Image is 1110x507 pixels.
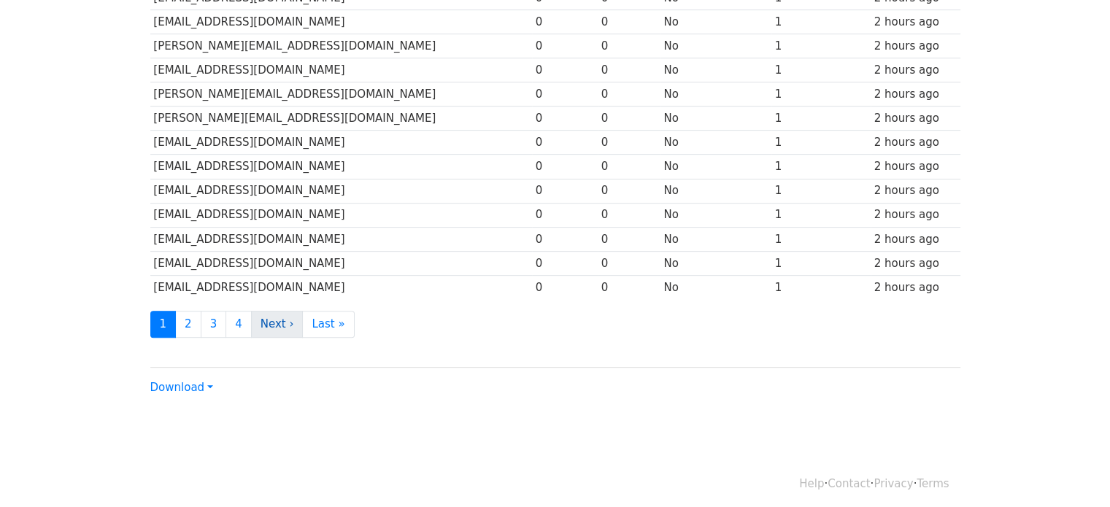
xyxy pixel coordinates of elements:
[871,9,960,34] td: 2 hours ago
[771,179,871,203] td: 1
[532,34,598,58] td: 0
[598,34,660,58] td: 0
[150,58,532,82] td: [EMAIL_ADDRESS][DOMAIN_NAME]
[828,477,870,490] a: Contact
[799,477,824,490] a: Help
[150,155,532,179] td: [EMAIL_ADDRESS][DOMAIN_NAME]
[226,311,252,338] a: 4
[150,203,532,227] td: [EMAIL_ADDRESS][DOMAIN_NAME]
[660,58,771,82] td: No
[660,251,771,275] td: No
[660,227,771,251] td: No
[150,82,532,107] td: [PERSON_NAME][EMAIL_ADDRESS][DOMAIN_NAME]
[150,381,213,394] a: Download
[917,477,949,490] a: Terms
[532,58,598,82] td: 0
[660,82,771,107] td: No
[660,34,771,58] td: No
[871,58,960,82] td: 2 hours ago
[150,251,532,275] td: [EMAIL_ADDRESS][DOMAIN_NAME]
[660,203,771,227] td: No
[598,203,660,227] td: 0
[771,227,871,251] td: 1
[771,251,871,275] td: 1
[598,107,660,131] td: 0
[251,311,304,338] a: Next ›
[532,155,598,179] td: 0
[532,82,598,107] td: 0
[532,131,598,155] td: 0
[150,9,532,34] td: [EMAIL_ADDRESS][DOMAIN_NAME]
[771,275,871,299] td: 1
[771,131,871,155] td: 1
[598,275,660,299] td: 0
[771,155,871,179] td: 1
[150,34,532,58] td: [PERSON_NAME][EMAIL_ADDRESS][DOMAIN_NAME]
[1037,437,1110,507] div: Widget de chat
[175,311,201,338] a: 2
[598,9,660,34] td: 0
[871,34,960,58] td: 2 hours ago
[871,275,960,299] td: 2 hours ago
[150,179,532,203] td: [EMAIL_ADDRESS][DOMAIN_NAME]
[150,131,532,155] td: [EMAIL_ADDRESS][DOMAIN_NAME]
[532,107,598,131] td: 0
[871,82,960,107] td: 2 hours ago
[201,311,227,338] a: 3
[532,9,598,34] td: 0
[771,203,871,227] td: 1
[532,203,598,227] td: 0
[598,251,660,275] td: 0
[532,227,598,251] td: 0
[771,107,871,131] td: 1
[598,179,660,203] td: 0
[302,311,354,338] a: Last »
[150,311,177,338] a: 1
[532,251,598,275] td: 0
[771,82,871,107] td: 1
[598,58,660,82] td: 0
[871,107,960,131] td: 2 hours ago
[150,227,532,251] td: [EMAIL_ADDRESS][DOMAIN_NAME]
[771,9,871,34] td: 1
[150,275,532,299] td: [EMAIL_ADDRESS][DOMAIN_NAME]
[660,107,771,131] td: No
[771,34,871,58] td: 1
[871,203,960,227] td: 2 hours ago
[660,131,771,155] td: No
[598,227,660,251] td: 0
[1037,437,1110,507] iframe: Chat Widget
[660,275,771,299] td: No
[871,251,960,275] td: 2 hours ago
[532,179,598,203] td: 0
[598,82,660,107] td: 0
[150,107,532,131] td: [PERSON_NAME][EMAIL_ADDRESS][DOMAIN_NAME]
[871,227,960,251] td: 2 hours ago
[871,131,960,155] td: 2 hours ago
[771,58,871,82] td: 1
[871,155,960,179] td: 2 hours ago
[874,477,913,490] a: Privacy
[871,179,960,203] td: 2 hours ago
[660,179,771,203] td: No
[598,131,660,155] td: 0
[660,155,771,179] td: No
[660,9,771,34] td: No
[598,155,660,179] td: 0
[532,275,598,299] td: 0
